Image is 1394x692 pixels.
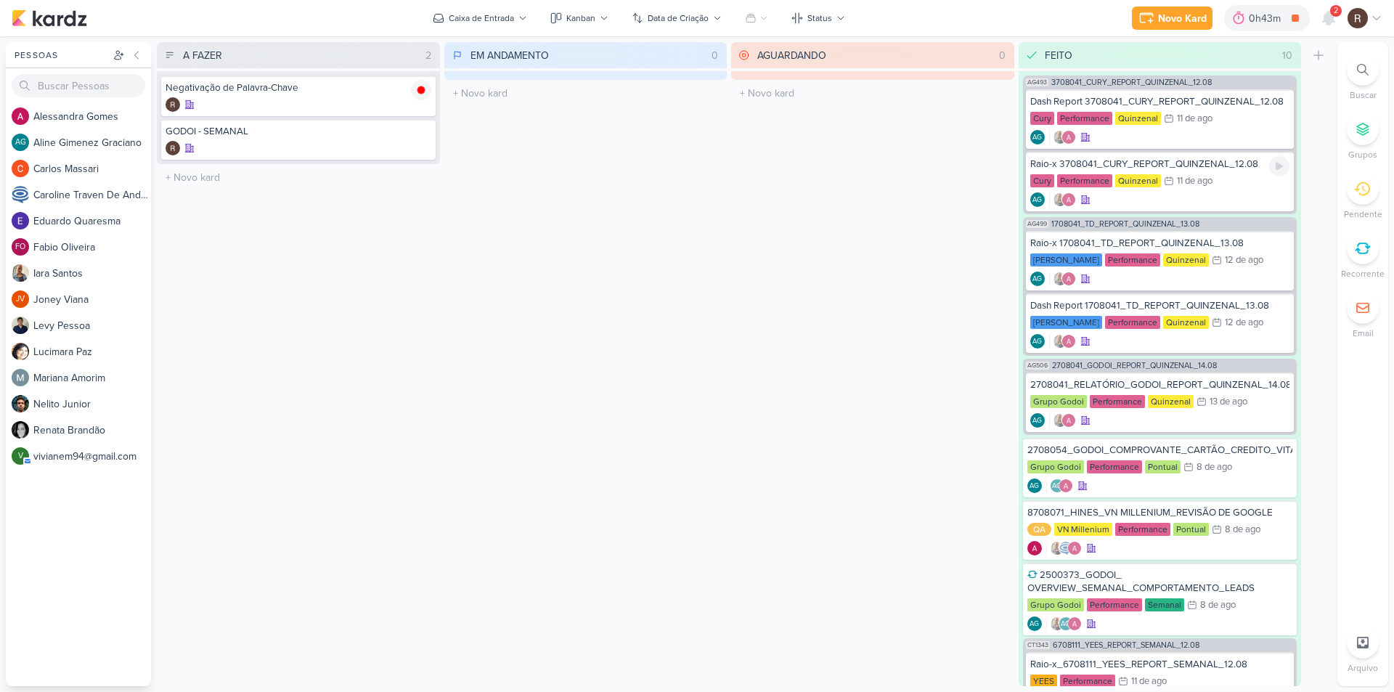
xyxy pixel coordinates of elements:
[12,343,29,360] img: Lucimara Paz
[1353,327,1374,340] p: Email
[1027,541,1042,555] img: Alessandra Gomes
[1177,114,1212,123] div: 11 de ago
[1032,134,1042,142] p: AG
[1061,413,1076,428] img: Alessandra Gomes
[1051,220,1199,228] span: 1708041_TD_REPORT_QUINZENAL_13.08
[1249,11,1285,26] div: 0h43m
[33,161,151,176] div: C a r l o s M a s s a r i
[1030,413,1045,428] div: Aline Gimenez Graciano
[1145,460,1181,473] div: Pontual
[1049,334,1076,349] div: Colaboradores: Iara Santos, Alessandra Gomes
[1350,89,1377,102] p: Buscar
[1030,395,1087,408] div: Grupo Godoi
[1348,148,1377,161] p: Grupos
[1030,112,1054,125] div: Cury
[1027,523,1051,536] div: QA
[1059,616,1073,631] div: Aline Gimenez Graciano
[1059,541,1073,555] img: Caroline Traven De Andrade
[1200,601,1236,610] div: 8 de ago
[1049,192,1076,207] div: Colaboradores: Iara Santos, Alessandra Gomes
[1225,525,1260,534] div: 8 de ago
[1050,616,1064,631] img: Iara Santos
[1032,276,1042,283] p: AG
[1053,334,1067,349] img: Iara Santos
[1269,156,1289,176] div: Ligar relógio
[1057,174,1112,187] div: Performance
[1030,334,1045,349] div: Aline Gimenez Graciano
[33,109,151,124] div: A l e s s a n d r a G o m e s
[1105,253,1160,266] div: Performance
[1049,130,1076,144] div: Colaboradores: Iara Santos, Alessandra Gomes
[1030,158,1290,171] div: Raio-x 3708041_CURY_REPORT_QUINZENAL_12.08
[33,396,151,412] div: N e l i t o J u n i o r
[1046,479,1073,493] div: Colaboradores: Aline Gimenez Graciano, Alessandra Gomes
[33,292,151,307] div: J o n e y V i a n a
[12,49,110,62] div: Pessoas
[1105,316,1160,329] div: Performance
[12,212,29,229] img: Eduardo Quaresma
[1049,413,1076,428] div: Colaboradores: Iara Santos, Alessandra Gomes
[1158,11,1207,26] div: Novo Kard
[1148,395,1194,408] div: Quinzenal
[1225,256,1263,265] div: 12 de ago
[1334,5,1338,17] span: 2
[1030,272,1045,286] div: Aline Gimenez Graciano
[1087,598,1142,611] div: Performance
[12,107,29,125] img: Alessandra Gomes
[12,317,29,334] img: Levy Pessoa
[1027,569,1293,595] div: 2500373_GODOI_ OVERVIEW_SEMANAL_COMPORTAMENTO_LEADS
[1052,362,1217,370] span: 2708041_GODOI_REPORT_QUINZENAL_14.08
[993,48,1011,63] div: 0
[33,187,151,203] div: C a r o l i n e T r a v e n D e A n d r a d e
[1030,413,1045,428] div: Criador(a): Aline Gimenez Graciano
[1027,598,1084,611] div: Grupo Godoi
[447,83,725,104] input: + Novo kard
[1059,479,1073,493] img: Alessandra Gomes
[1030,299,1290,312] div: Dash Report 1708041_TD_REPORT_QUINZENAL_13.08
[12,369,29,386] img: Mariana Amorim
[1030,237,1290,250] div: Raio-x 1708041_TD_REPORT_QUINZENAL_13.08
[1032,418,1042,425] p: AG
[1030,192,1045,207] div: Criador(a): Aline Gimenez Graciano
[1027,541,1042,555] div: Criador(a): Alessandra Gomes
[1053,272,1067,286] img: Iara Santos
[1163,253,1209,266] div: Quinzenal
[1026,641,1050,649] span: CT1343
[1030,334,1045,349] div: Criador(a): Aline Gimenez Graciano
[166,97,180,112] img: Rafael Dornelles
[12,238,29,256] div: Fabio Oliveira
[12,421,29,439] img: Renata Brandão
[12,186,29,203] img: Caroline Traven De Andrade
[1067,616,1082,631] img: Alessandra Gomes
[1027,506,1293,519] div: 8708071_HINES_VN MILLENIUM_REVISÃO DE GOOGLE
[1027,616,1042,631] div: Criador(a): Aline Gimenez Graciano
[18,452,23,460] p: v
[1030,621,1039,628] p: AG
[33,423,151,438] div: R e n a t a B r a n d ã o
[1030,130,1045,144] div: Criador(a): Aline Gimenez Graciano
[33,240,151,255] div: F a b i o O l i v e i r a
[1051,78,1212,86] span: 3708041_CURY_REPORT_QUINZENAL_12.08
[1030,95,1290,108] div: Dash Report 3708041_CURY_REPORT_QUINZENAL_12.08
[1027,616,1042,631] div: Aline Gimenez Graciano
[420,48,437,63] div: 2
[15,139,26,147] p: AG
[1061,621,1070,628] p: AG
[1027,444,1293,457] div: 2708054_GODOI_COMPROVANTE_CARTÃO_CREDITO_VITAL
[33,344,151,359] div: L u c i m a r a P a z
[1061,192,1076,207] img: Alessandra Gomes
[1060,675,1115,688] div: Performance
[1053,413,1067,428] img: Iara Santos
[734,83,1011,104] input: + Novo kard
[12,74,145,97] input: Buscar Pessoas
[12,290,29,308] div: Joney Viana
[1046,616,1082,631] div: Colaboradores: Iara Santos, Aline Gimenez Graciano, Alessandra Gomes
[1030,675,1057,688] div: YEES
[1050,479,1064,493] div: Aline Gimenez Graciano
[1177,176,1212,186] div: 11 de ago
[1344,208,1382,221] p: Pendente
[1030,174,1054,187] div: Cury
[15,243,25,251] p: FO
[1276,48,1298,63] div: 10
[33,449,151,464] div: v i v i a n e m 9 4 @ g m a i l . c o m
